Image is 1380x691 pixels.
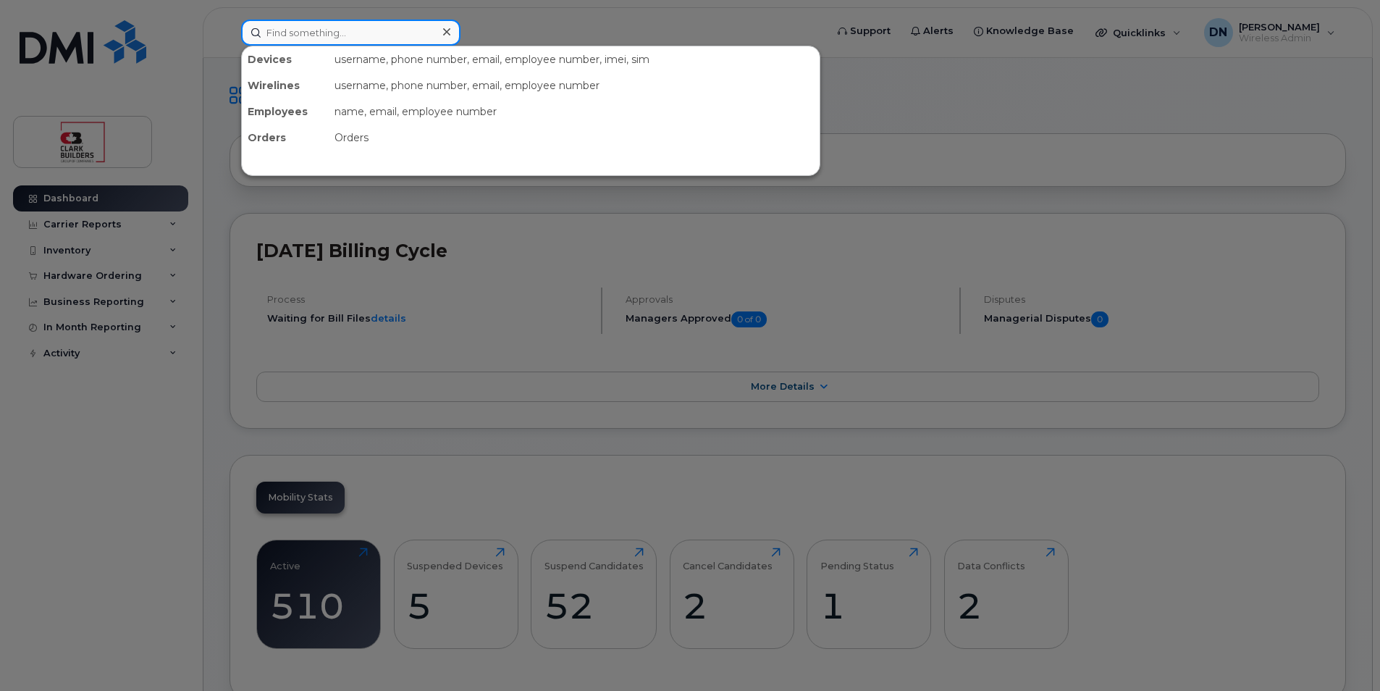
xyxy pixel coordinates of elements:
[1317,628,1369,680] iframe: Messenger Launcher
[329,125,820,151] div: Orders
[242,125,329,151] div: Orders
[242,99,329,125] div: Employees
[242,46,329,72] div: Devices
[242,72,329,99] div: Wirelines
[329,46,820,72] div: username, phone number, email, employee number, imei, sim
[329,72,820,99] div: username, phone number, email, employee number
[329,99,820,125] div: name, email, employee number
